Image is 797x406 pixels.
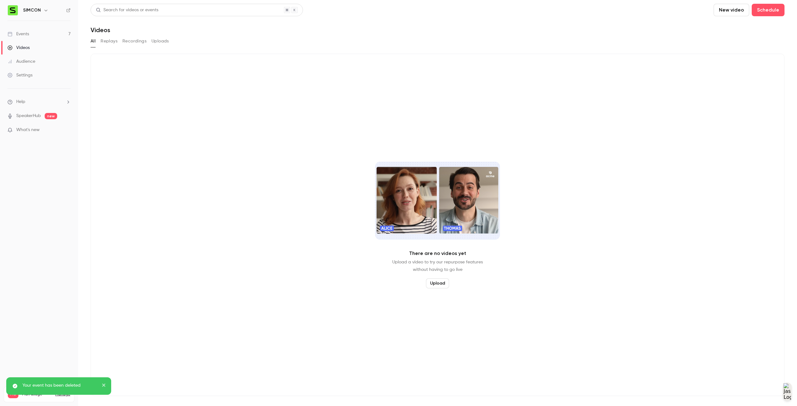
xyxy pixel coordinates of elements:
button: Replays [101,36,117,46]
button: Upload [426,278,449,288]
h1: Videos [91,26,110,34]
button: Schedule [752,4,785,16]
p: Your event has been deleted [22,382,97,389]
div: Events [7,31,29,37]
div: Settings [7,72,32,78]
div: Audience [7,58,35,65]
span: What's new [16,127,40,133]
h6: SIMCON [23,7,41,13]
span: new [45,113,57,119]
button: New video [714,4,749,16]
li: help-dropdown-opener [7,99,71,105]
p: Upload a video to try our repurpose features without having to go live [392,258,483,273]
img: SIMCON [8,5,18,15]
div: Search for videos or events [96,7,158,13]
p: There are no videos yet [409,250,466,257]
button: Uploads [151,36,169,46]
span: Help [16,99,25,105]
button: close [102,382,106,390]
button: All [91,36,96,46]
a: SpeakerHub [16,113,41,119]
section: Videos [91,4,785,402]
button: Recordings [122,36,146,46]
div: Videos [7,45,30,51]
